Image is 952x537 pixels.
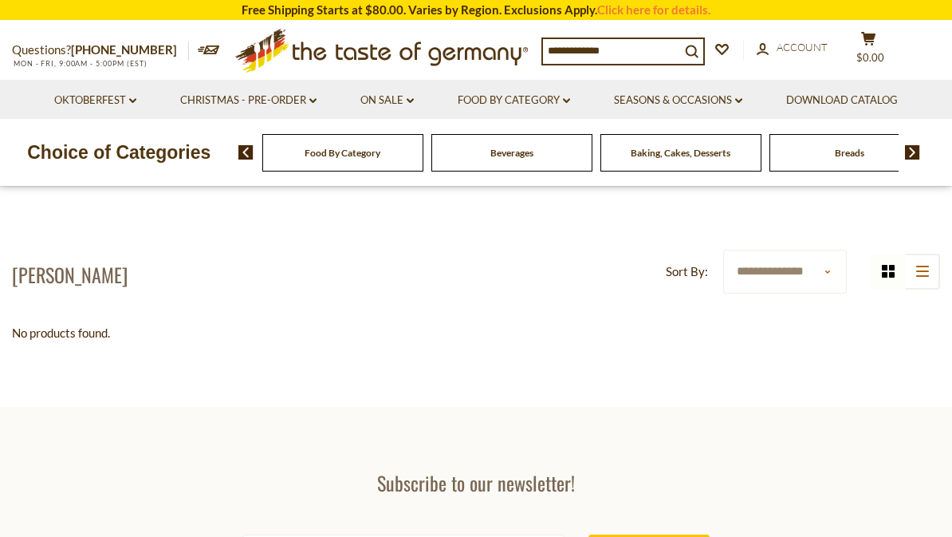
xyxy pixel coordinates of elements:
a: Baking, Cakes, Desserts [631,147,730,159]
h3: Subscribe to our newsletter! [242,471,710,495]
a: Breads [835,147,864,159]
label: Sort By: [666,262,708,282]
a: Seasons & Occasions [614,92,742,109]
a: Download Catalog [786,92,898,109]
a: Oktoberfest [54,92,136,109]
a: [PHONE_NUMBER] [71,42,177,57]
a: Food By Category [305,147,380,159]
img: previous arrow [238,145,254,160]
button: $0.00 [844,31,892,71]
a: Click here for details. [597,2,710,17]
a: Christmas - PRE-ORDER [180,92,317,109]
span: $0.00 [856,51,884,64]
a: Food By Category [458,92,570,109]
p: Questions? [12,40,189,61]
a: Beverages [490,147,533,159]
span: Account [777,41,828,53]
div: No products found. [12,323,940,343]
img: next arrow [905,145,920,160]
a: Account [757,39,828,57]
h1: [PERSON_NAME] [12,263,128,286]
a: On Sale [360,92,414,109]
span: MON - FRI, 9:00AM - 5:00PM (EST) [12,59,148,68]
